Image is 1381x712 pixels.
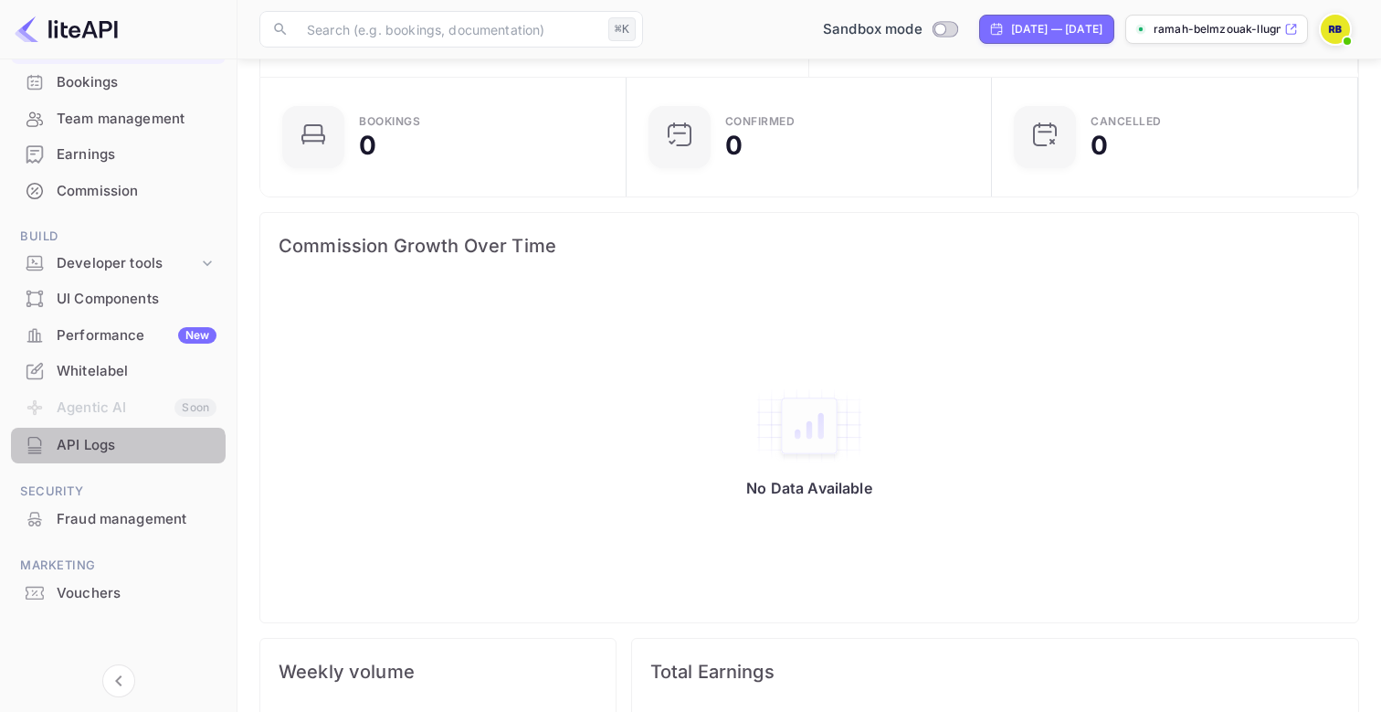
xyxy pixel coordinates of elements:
[1011,21,1102,37] div: [DATE] — [DATE]
[816,19,965,40] div: Switch to Production mode
[754,388,864,464] img: empty-state-table2.svg
[11,576,226,611] div: Vouchers
[11,227,226,247] span: Build
[279,657,597,686] span: Weekly volume
[650,657,1340,686] span: Total Earnings
[57,435,216,456] div: API Logs
[57,144,216,165] div: Earnings
[1091,116,1162,127] div: CANCELLED
[11,502,226,536] a: Fraud management
[57,289,216,310] div: UI Components
[11,354,226,389] div: Whitelabel
[1154,21,1281,37] p: ramah-belmzouak-llugn....
[823,19,922,40] span: Sandbox mode
[296,11,601,48] input: Search (e.g. bookings, documentation)
[746,479,872,497] p: No Data Available
[11,282,226,315] a: UI Components
[11,282,226,317] div: UI Components
[11,354,226,388] a: Whitelabel
[359,116,420,127] div: Bookings
[11,482,226,502] span: Security
[279,231,1340,260] span: Commission Growth Over Time
[11,428,226,463] div: API Logs
[1091,133,1108,158] div: 0
[57,509,216,530] div: Fraud management
[11,137,226,173] div: Earnings
[359,133,376,158] div: 0
[11,318,226,352] a: PerformanceNew
[57,181,216,202] div: Commission
[725,116,796,127] div: Confirmed
[979,15,1114,44] div: Click to change the date range period
[11,174,226,207] a: Commission
[11,174,226,209] div: Commission
[11,576,226,610] a: Vouchers
[11,101,226,135] a: Team management
[725,133,743,158] div: 0
[1321,15,1350,44] img: Ramah Belmzouak
[11,556,226,576] span: Marketing
[11,248,226,280] div: Developer tools
[102,664,135,697] button: Collapse navigation
[11,101,226,137] div: Team management
[15,15,118,44] img: LiteAPI logo
[57,72,216,93] div: Bookings
[57,253,198,274] div: Developer tools
[11,137,226,171] a: Earnings
[57,583,216,604] div: Vouchers
[57,325,216,346] div: Performance
[11,65,226,99] a: Bookings
[11,502,226,537] div: Fraud management
[57,361,216,382] div: Whitelabel
[11,318,226,354] div: PerformanceNew
[178,327,216,344] div: New
[57,109,216,130] div: Team management
[11,428,226,462] a: API Logs
[11,65,226,101] div: Bookings
[608,17,636,41] div: ⌘K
